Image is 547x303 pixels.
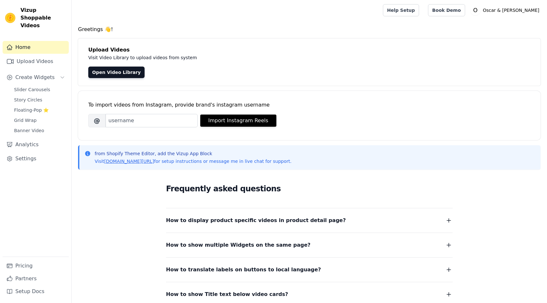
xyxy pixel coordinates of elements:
[3,259,69,272] a: Pricing
[3,285,69,298] a: Setup Docs
[88,46,530,54] h4: Upload Videos
[166,216,453,225] button: How to display product specific videos in product detail page?
[166,241,453,250] button: How to show multiple Widgets on the same page?
[473,7,478,13] text: O
[106,114,198,127] input: username
[88,101,530,109] div: To import videos from Instagram, provide brand's instagram username
[3,138,69,151] a: Analytics
[15,74,55,81] span: Create Widgets
[95,150,291,157] p: from Shopify Theme Editor, add the Vizup App Block
[166,241,311,250] span: How to show multiple Widgets on the same page?
[10,95,69,104] a: Story Circles
[78,26,541,33] h4: Greetings 👋!
[3,71,69,84] button: Create Widgets
[3,55,69,68] a: Upload Videos
[166,265,453,274] button: How to translate labels on buttons to local language?
[10,116,69,125] a: Grid Wrap
[470,4,542,16] button: O Oscar & [PERSON_NAME]
[14,107,49,113] span: Floating-Pop ⭐
[14,127,44,134] span: Banner Video
[3,41,69,54] a: Home
[166,290,288,299] span: How to show Title text below video cards?
[14,117,36,124] span: Grid Wrap
[88,54,375,61] p: Visit Video Library to upload videos from system
[88,114,106,127] span: @
[3,152,69,165] a: Settings
[10,126,69,135] a: Banner Video
[166,182,453,195] h2: Frequently asked questions
[14,86,50,93] span: Slider Carousels
[166,216,346,225] span: How to display product specific videos in product detail page?
[3,272,69,285] a: Partners
[104,159,154,164] a: [DOMAIN_NAME][URL]
[5,13,15,23] img: Vizup
[14,97,42,103] span: Story Circles
[88,67,145,78] a: Open Video Library
[480,4,542,16] p: Oscar & [PERSON_NAME]
[200,115,276,127] button: Import Instagram Reels
[10,106,69,115] a: Floating-Pop ⭐
[383,4,419,16] a: Help Setup
[10,85,69,94] a: Slider Carousels
[166,290,453,299] button: How to show Title text below video cards?
[20,6,66,29] span: Vizup Shoppable Videos
[166,265,321,274] span: How to translate labels on buttons to local language?
[428,4,465,16] a: Book Demo
[95,158,291,164] p: Visit for setup instructions or message me in live chat for support.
